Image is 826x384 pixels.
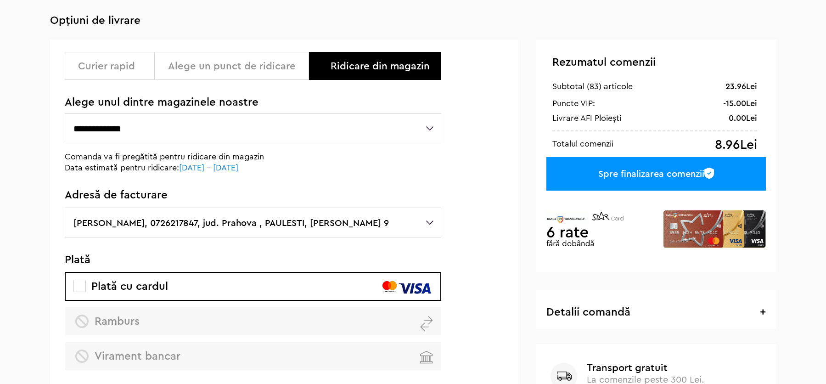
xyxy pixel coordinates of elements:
div: Spre finalizarea comenzii [546,157,765,191]
div: 8.96Lei [715,138,757,152]
div: 23.96Lei [725,81,757,92]
div: Totalul comenzii [552,138,613,149]
div: Subtotal (83) articole [552,81,633,92]
h3: Opțiuni de livrare [50,14,776,28]
h3: Detalii comandă [546,307,765,318]
span: Plată cu cardul [75,281,168,292]
div: Livrare AFI Ploiești [552,113,621,124]
span: [DATE] - [DATE] [179,164,238,172]
div: 0.00Lei [729,113,757,124]
p: Data estimată pentru ridicare: [65,162,317,173]
span: Rezumatul comenzii [552,57,656,68]
h3: Plată [65,254,441,265]
label: [PERSON_NAME], 0726217847, jud. Prahova , PAULESTI, [PERSON_NAME] 9 [65,208,441,237]
div: Alege un punct de ridicare [168,61,302,72]
h3: Adresă de facturare [65,190,441,201]
div: Ridicare din magazin [331,61,434,72]
div: Puncte VIP: [552,99,595,108]
div: Curier rapid [78,61,148,72]
b: Transport gratuit [587,363,770,373]
div: -15.00Lei [723,99,757,108]
span: + [760,307,766,318]
p: Alege unul dintre magazinele noastre [65,98,441,107]
p: Comanda va fi pregătită pentru ridicare din magazin [65,151,317,162]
